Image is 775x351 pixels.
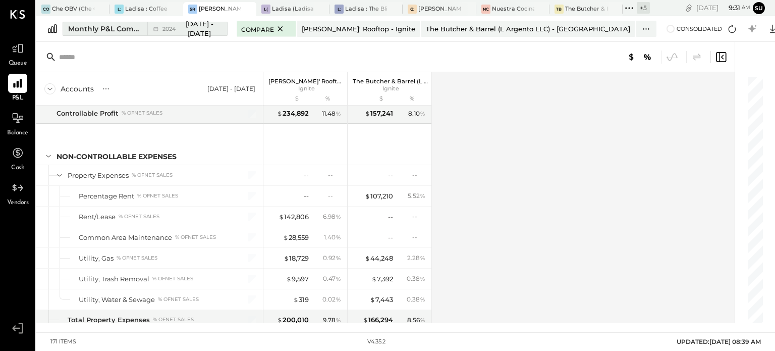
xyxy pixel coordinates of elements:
div: 1.40 [324,233,341,242]
div: 0.02 [322,295,341,304]
span: $ [370,295,375,304]
div: 157,241 [365,109,393,118]
div: Che OBV (Che OBV LLC) - Ignite [52,5,94,13]
div: 44,248 [365,254,393,263]
div: G: [408,5,417,14]
a: P&L [1,74,35,103]
div: Total Property Expenses [68,315,150,325]
div: 0.47 [323,274,341,283]
div: [PERSON_NAME]' Rooftop - Ignite [302,24,415,34]
div: 9.78 [323,316,341,325]
div: 142,806 [279,212,309,222]
div: -- [304,191,309,201]
span: Consolidated [677,25,722,32]
div: NON-CONTROLLABLE EXPENSES [57,152,177,162]
div: 319 [293,295,309,305]
span: $ [293,295,299,304]
div: 234,892 [277,109,309,118]
div: % of NET SALES [132,172,173,179]
div: % [311,95,344,103]
span: % [420,295,425,303]
div: TB [555,5,564,14]
span: 2024 [162,26,179,32]
div: The Butcher & Barrel (L Argento LLC) - [GEOGRAPHIC_DATA] [565,5,607,13]
div: NC [481,5,490,14]
span: $ [277,316,283,324]
span: Queue [9,59,27,68]
span: $ [286,275,292,283]
span: UPDATED: [DATE] 08:39 AM [677,338,761,345]
div: [DATE] [696,3,750,13]
div: 7,443 [370,295,393,305]
div: -- [304,171,309,180]
a: Balance [1,109,35,138]
div: % of NET SALES [122,110,162,117]
div: 9,597 [286,274,309,284]
span: % [420,254,425,262]
span: $ [365,109,370,117]
span: $ [283,233,289,241]
button: [PERSON_NAME]' Rooftop - Ignite [297,21,420,37]
div: Common Area Maintenance [79,233,172,242]
div: Utility, Water & Sewage [79,295,155,305]
div: % of NET SALES [117,255,157,262]
div: [PERSON_NAME]'s : [PERSON_NAME]'s [418,5,461,13]
div: Percentage Rent [79,191,134,201]
div: -- [412,212,425,221]
div: L: [115,5,124,14]
span: $ [279,213,284,221]
p: The Butcher & Barrel (L Argento LLC) [353,78,428,85]
span: Compare [241,24,274,34]
span: % [336,274,341,282]
span: % [420,316,425,324]
span: P&L [12,94,24,103]
button: su [753,2,765,14]
span: % [336,109,341,117]
div: v 4.35.2 [367,338,385,346]
div: 11.48 [322,109,341,118]
div: CO [41,5,50,14]
div: Nuestra Cocina LLC - [GEOGRAPHIC_DATA] [492,5,534,13]
div: % of NET SALES [119,213,159,220]
div: Accounts [61,84,94,94]
div: -- [412,233,425,241]
button: The Butcher & Barrel (L Argento LLC) - [GEOGRAPHIC_DATA] [421,21,635,37]
div: % of NET SALES [153,316,194,323]
button: Compare [237,21,296,37]
div: -- [388,233,393,242]
div: 8.56 [407,316,425,325]
div: Utility, Gas [79,254,114,263]
div: Utility, Trash Removal [79,274,149,284]
div: 0.38 [407,295,425,304]
span: % [336,254,341,262]
div: The Butcher & Barrel (L Argento LLC) - [GEOGRAPHIC_DATA] [426,24,630,34]
span: Cash [11,164,24,173]
span: Balance [7,129,28,138]
span: % [336,212,341,220]
div: copy link [684,3,694,13]
a: Cash [1,143,35,173]
span: [DATE] - [DATE] [181,19,217,38]
div: -- [388,212,393,222]
div: 18,729 [284,254,309,263]
div: -- [412,171,425,179]
div: % of NET SALES [152,275,193,282]
div: % of NET SALES [175,234,216,241]
div: Ladisa : The Blind Pig [345,5,387,13]
div: Ladisa (Ladisa Corp.) - Ignite [272,5,314,13]
span: Ignite [298,85,315,92]
div: SR [188,5,197,14]
div: 0.38 [407,274,425,283]
div: % [396,95,428,103]
div: % of NET SALES [137,192,178,199]
div: + 5 [637,2,650,14]
span: % [420,109,425,117]
div: $ [353,95,393,103]
span: $ [365,192,370,200]
div: % of NET SALES [158,296,199,303]
span: $ [284,254,289,262]
span: % [336,316,341,324]
div: L: [335,5,344,14]
div: L( [261,5,270,14]
div: Property Expenses [68,171,129,180]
